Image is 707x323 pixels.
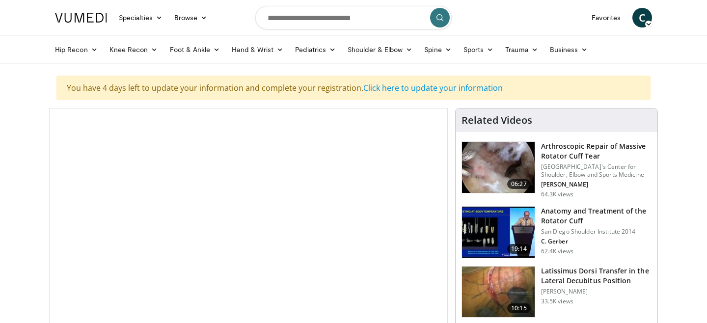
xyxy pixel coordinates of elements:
a: Pediatrics [289,40,342,59]
img: 58008271-3059-4eea-87a5-8726eb53a503.150x105_q85_crop-smart_upscale.jpg [462,207,535,258]
img: 38501_0000_3.png.150x105_q85_crop-smart_upscale.jpg [462,267,535,318]
a: Browse [168,8,214,27]
div: You have 4 days left to update your information and complete your registration. [56,76,651,100]
h3: Anatomy and Treatment of the Rotator Cuff [541,206,652,226]
img: 281021_0002_1.png.150x105_q85_crop-smart_upscale.jpg [462,142,535,193]
a: Business [544,40,594,59]
a: Hip Recon [49,40,104,59]
a: Click here to update your information [363,82,503,93]
h3: Arthroscopic Repair of Massive Rotator Cuff Tear [541,141,652,161]
input: Search topics, interventions [255,6,452,29]
a: Shoulder & Elbow [342,40,418,59]
p: [PERSON_NAME] [541,181,652,188]
p: 33.5K views [541,297,573,305]
a: Knee Recon [104,40,164,59]
img: VuMedi Logo [55,13,107,23]
a: Specialties [113,8,168,27]
span: 10:15 [507,303,531,313]
a: Trauma [499,40,544,59]
a: 10:15 Latissimus Dorsi Transfer in the Lateral Decubitus Position [PERSON_NAME] 33.5K views [462,266,652,318]
a: Foot & Ankle [164,40,226,59]
span: 19:14 [507,244,531,254]
a: 06:27 Arthroscopic Repair of Massive Rotator Cuff Tear [GEOGRAPHIC_DATA]'s Center for Shoulder, E... [462,141,652,198]
a: 19:14 Anatomy and Treatment of the Rotator Cuff San Diego Shoulder Institute 2014 C. Gerber 62.4K... [462,206,652,258]
a: Sports [458,40,500,59]
h3: Latissimus Dorsi Transfer in the Lateral Decubitus Position [541,266,652,286]
p: [GEOGRAPHIC_DATA]'s Center for Shoulder, Elbow and Sports Medicine [541,163,652,179]
p: 64.3K views [541,190,573,198]
p: San Diego Shoulder Institute 2014 [541,228,652,236]
a: Favorites [586,8,626,27]
p: [PERSON_NAME] [541,288,652,296]
a: C [632,8,652,27]
p: 62.4K views [541,247,573,255]
p: C. Gerber [541,238,652,245]
a: Spine [418,40,457,59]
span: 06:27 [507,179,531,189]
a: Hand & Wrist [226,40,289,59]
h4: Related Videos [462,114,532,126]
